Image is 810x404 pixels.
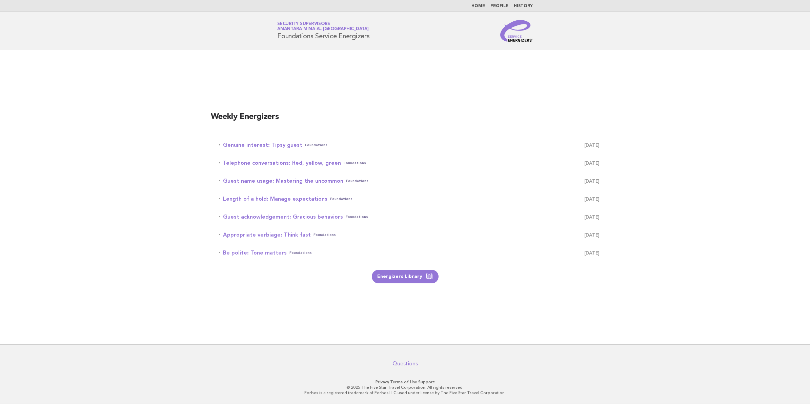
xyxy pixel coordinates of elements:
[211,112,600,128] h2: Weekly Energizers
[514,4,533,8] a: History
[418,380,435,384] a: Support
[584,194,600,204] span: [DATE]
[376,380,389,384] a: Privacy
[344,158,366,168] span: Foundations
[330,194,352,204] span: Foundations
[392,360,418,367] a: Questions
[372,270,439,283] a: Energizers Library
[390,380,417,384] a: Terms of Use
[219,248,600,258] a: Be polite: Tone mattersFoundations [DATE]
[277,22,370,40] h1: Foundations Service Energizers
[584,212,600,222] span: [DATE]
[198,385,612,390] p: © 2025 The Five Star Travel Corporation. All rights reserved.
[277,27,369,32] span: Anantara Mina al [GEOGRAPHIC_DATA]
[219,158,600,168] a: Telephone conversations: Red, yellow, greenFoundations [DATE]
[584,248,600,258] span: [DATE]
[219,140,600,150] a: Genuine interest: Tipsy guestFoundations [DATE]
[584,176,600,186] span: [DATE]
[219,176,600,186] a: Guest name usage: Mastering the uncommonFoundations [DATE]
[490,4,508,8] a: Profile
[289,248,312,258] span: Foundations
[584,230,600,240] span: [DATE]
[277,22,369,31] a: Security SupervisorsAnantara Mina al [GEOGRAPHIC_DATA]
[346,212,368,222] span: Foundations
[346,176,368,186] span: Foundations
[471,4,485,8] a: Home
[313,230,336,240] span: Foundations
[219,194,600,204] a: Length of a hold: Manage expectationsFoundations [DATE]
[198,390,612,396] p: Forbes is a registered trademark of Forbes LLC used under license by The Five Star Travel Corpora...
[219,212,600,222] a: Guest acknowledgement: Gracious behaviorsFoundations [DATE]
[198,379,612,385] p: · ·
[584,158,600,168] span: [DATE]
[219,230,600,240] a: Appropriate verbiage: Think fastFoundations [DATE]
[500,20,533,42] img: Service Energizers
[584,140,600,150] span: [DATE]
[305,140,327,150] span: Foundations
